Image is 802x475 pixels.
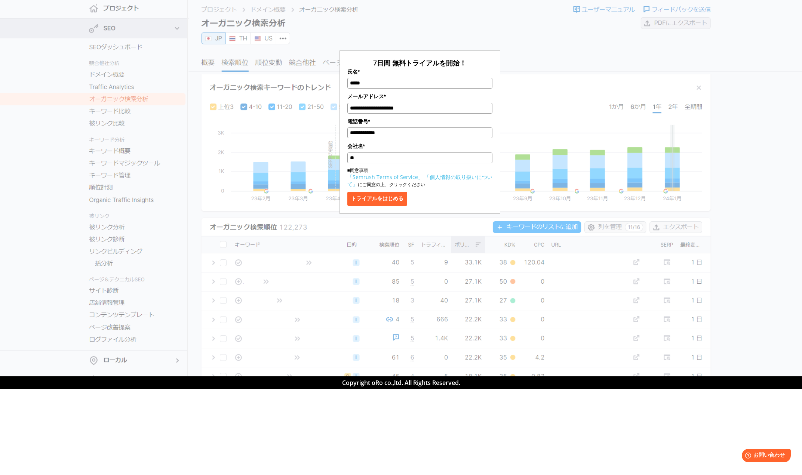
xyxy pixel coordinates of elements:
[735,446,794,467] iframe: Help widget launcher
[347,92,492,101] label: メールアドレス*
[347,173,492,188] a: 「個人情報の取り扱いについて」
[342,379,460,387] span: Copyright oRo co.,ltd. All Rights Reserved.
[373,58,466,67] span: 7日間 無料トライアルを開始！
[347,173,423,181] a: 「Semrush Terms of Service」
[347,167,492,188] p: ■同意事項 にご同意の上、クリックください
[347,192,407,206] button: トライアルをはじめる
[347,117,492,126] label: 電話番号*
